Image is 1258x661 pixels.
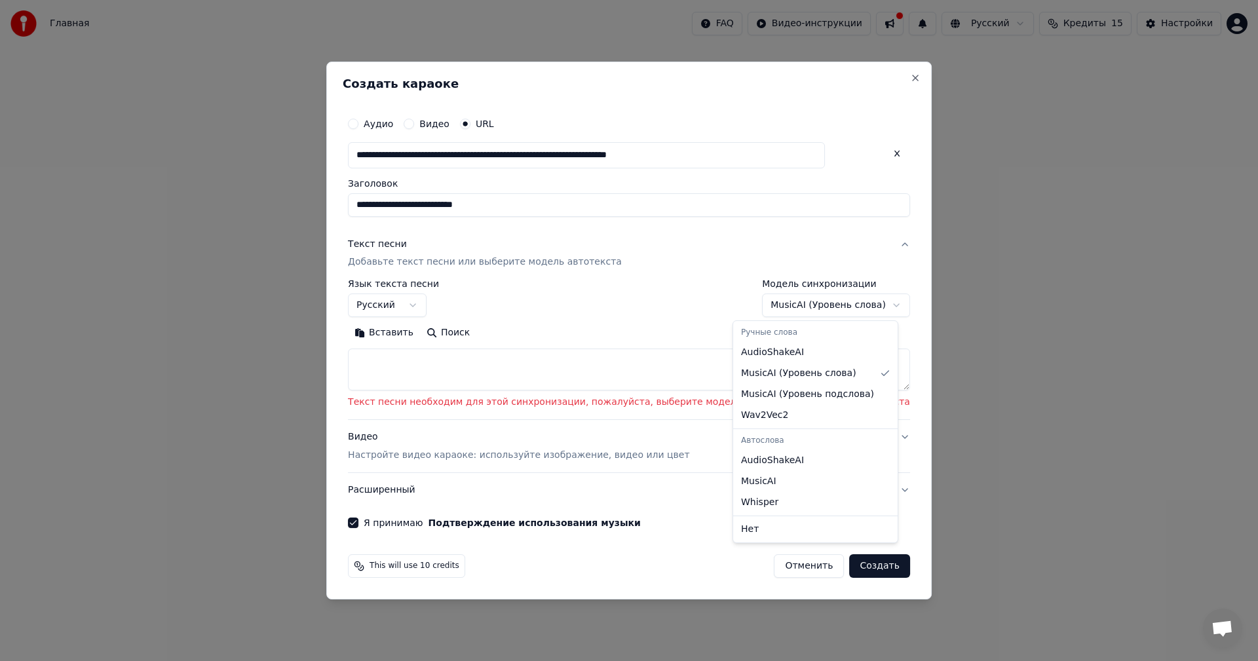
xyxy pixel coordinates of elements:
span: Whisper [741,496,778,509]
div: Ручные слова [736,324,895,342]
span: AudioShakeAI [741,346,804,359]
span: MusicAI [741,475,776,488]
span: Wav2Vec2 [741,409,788,422]
span: MusicAI ( Уровень подслова ) [741,388,874,401]
span: AudioShakeAI [741,454,804,467]
span: Нет [741,523,759,536]
div: Автослова [736,432,895,450]
span: MusicAI ( Уровень слова ) [741,367,856,380]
